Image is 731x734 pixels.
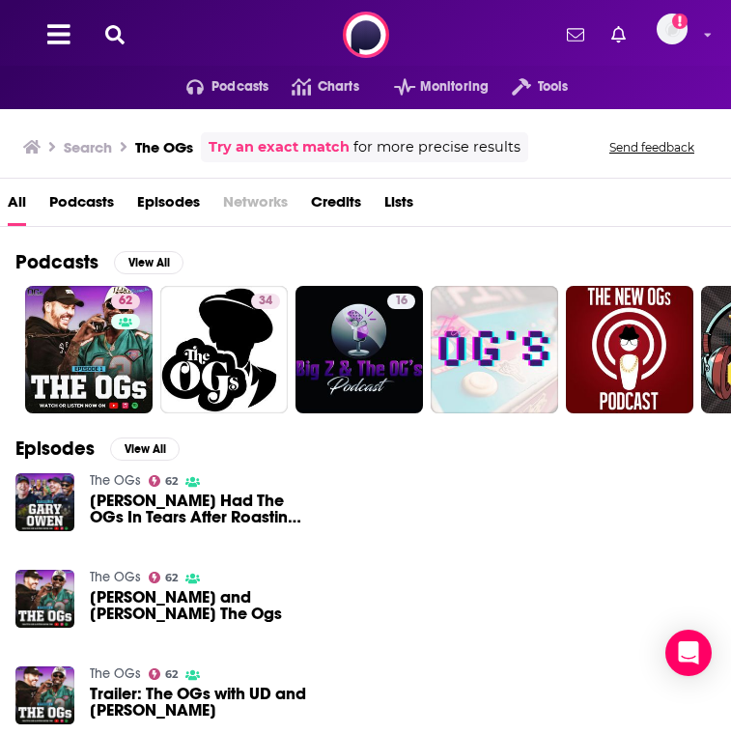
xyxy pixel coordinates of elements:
[311,186,361,226] a: Credits
[119,292,132,311] span: 62
[90,686,310,719] span: Trailer: The OGs with UD and [PERSON_NAME]
[15,437,180,461] a: EpisodesView All
[353,136,520,158] span: for more precise results
[135,138,193,156] h3: The OGs
[387,294,415,309] a: 16
[318,73,359,100] span: Charts
[149,475,179,487] a: 62
[395,292,408,311] span: 16
[371,71,489,102] button: open menu
[49,186,114,226] a: Podcasts
[163,71,269,102] button: open menu
[657,14,688,44] img: User Profile
[110,438,180,461] button: View All
[211,73,268,100] span: Podcasts
[15,250,98,274] h2: Podcasts
[420,73,489,100] span: Monitoring
[559,18,592,51] a: Show notifications dropdown
[25,286,153,413] a: 62
[111,294,140,309] a: 62
[268,71,358,102] a: Charts
[165,670,178,679] span: 62
[149,572,179,583] a: 62
[165,477,178,486] span: 62
[251,294,280,309] a: 34
[15,666,74,725] img: Trailer: The OGs with UD and Mike Miller
[90,686,310,719] a: Trailer: The OGs with UD and Mike Miller
[15,473,74,532] img: Gary Owen Had The OGs In Tears After Roasting UD & The Heat In Our Funniest Episode | The OGs Ep. 20
[259,292,272,311] span: 34
[223,186,288,226] span: Networks
[295,286,423,413] a: 16
[672,14,688,29] svg: Add a profile image
[15,250,183,274] a: PodcastsView All
[137,186,200,226] a: Episodes
[165,574,178,582] span: 62
[665,630,712,676] div: Open Intercom Messenger
[64,138,112,156] h3: Search
[384,186,413,226] a: Lists
[149,668,179,680] a: 62
[538,73,569,100] span: Tools
[90,472,141,489] a: The OGs
[8,186,26,226] a: All
[15,570,74,629] img: Mike Miller and Udonis Haslem's The Ogs
[209,136,350,158] a: Try an exact match
[90,569,141,585] a: The OGs
[657,14,688,44] span: Logged in as ckennedymercer
[90,493,310,525] span: [PERSON_NAME] Had The OGs In Tears After Roasting UD & The Heat In Our Funniest Episode | The OGs...
[343,12,389,58] img: Podchaser - Follow, Share and Rate Podcasts
[489,71,568,102] button: open menu
[604,139,700,155] button: Send feedback
[90,665,141,682] a: The OGs
[15,437,95,461] h2: Episodes
[604,18,633,51] a: Show notifications dropdown
[114,251,183,274] button: View All
[90,589,310,622] span: [PERSON_NAME] and [PERSON_NAME] The Ogs
[160,286,288,413] a: 34
[657,14,699,56] a: Logged in as ckennedymercer
[90,493,310,525] a: Gary Owen Had The OGs In Tears After Roasting UD & The Heat In Our Funniest Episode | The OGs Ep. 20
[90,589,310,622] a: Mike Miller and Udonis Haslem's The Ogs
